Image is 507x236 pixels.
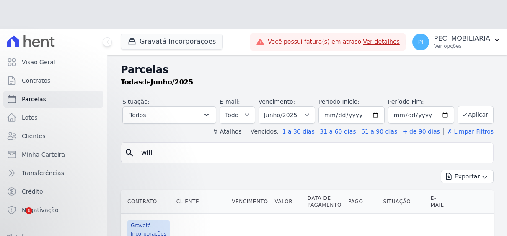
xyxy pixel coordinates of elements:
[136,144,490,161] input: Buscar por nome do lote ou do cliente
[22,132,45,140] span: Clientes
[320,128,356,135] a: 31 a 60 dias
[304,190,345,214] th: Data de Pagamento
[220,98,240,105] label: E-mail:
[213,128,241,135] label: ↯ Atalhos
[3,72,103,89] a: Contratos
[22,58,55,66] span: Visão Geral
[173,190,228,214] th: Cliente
[443,128,494,135] a: ✗ Limpar Filtros
[380,190,427,214] th: Situação
[247,128,279,135] label: Vencidos:
[427,190,451,214] th: E-mail
[272,190,304,214] th: Valor
[26,207,32,214] span: 1
[121,34,223,50] button: Gravatá Incorporações
[363,38,400,45] a: Ver detalhes
[3,202,103,218] a: Negativação
[3,91,103,108] a: Parcelas
[22,95,46,103] span: Parcelas
[8,207,28,228] iframe: Intercom live chat
[3,128,103,144] a: Clientes
[22,76,50,85] span: Contratos
[228,190,271,214] th: Vencimento
[122,98,150,105] label: Situação:
[121,62,494,77] h2: Parcelas
[418,39,424,45] span: PI
[124,148,135,158] i: search
[403,128,440,135] a: + de 90 dias
[122,106,216,124] button: Todos
[3,183,103,200] a: Crédito
[259,98,295,105] label: Vencimento:
[434,34,490,43] p: PEC IMOBILIARIA
[268,37,400,46] span: Você possui fatura(s) em atraso.
[361,128,397,135] a: 61 a 90 dias
[458,106,494,124] button: Aplicar
[6,155,174,213] iframe: Intercom notifications mensagem
[282,128,315,135] a: 1 a 30 dias
[3,165,103,181] a: Transferências
[388,97,454,106] label: Período Fim:
[121,78,142,86] strong: Todas
[22,150,65,159] span: Minha Carteira
[434,43,490,50] p: Ver opções
[151,78,194,86] strong: Junho/2025
[441,170,494,183] button: Exportar
[121,77,193,87] p: de
[3,54,103,71] a: Visão Geral
[318,98,360,105] label: Período Inicío:
[3,146,103,163] a: Minha Carteira
[345,190,380,214] th: Pago
[129,110,146,120] span: Todos
[22,113,38,122] span: Lotes
[3,109,103,126] a: Lotes
[406,30,507,54] button: PI PEC IMOBILIARIA Ver opções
